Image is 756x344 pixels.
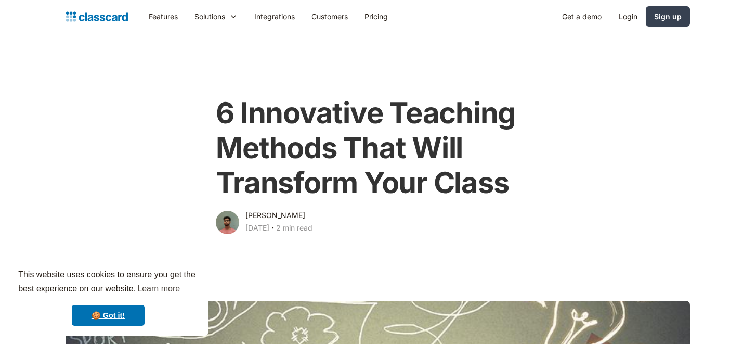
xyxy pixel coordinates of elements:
div: ‧ [269,222,276,236]
div: Solutions [194,11,225,22]
a: Login [610,5,646,28]
a: Integrations [246,5,303,28]
a: Sign up [646,6,690,27]
div: 2 min read [276,222,312,234]
div: cookieconsent [8,259,208,336]
a: dismiss cookie message [72,305,145,326]
a: Get a demo [554,5,610,28]
a: learn more about cookies [136,281,181,297]
a: Features [140,5,186,28]
a: Logo [66,9,128,24]
div: Solutions [186,5,246,28]
span: This website uses cookies to ensure you get the best experience on our website. [18,269,198,297]
a: Customers [303,5,356,28]
a: Pricing [356,5,396,28]
div: [DATE] [245,222,269,234]
h1: 6 Innovative Teaching Methods That Will Transform Your Class [216,96,540,201]
div: Sign up [654,11,682,22]
div: [PERSON_NAME] [245,209,305,222]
